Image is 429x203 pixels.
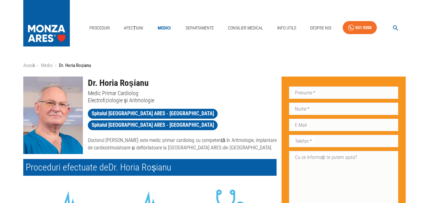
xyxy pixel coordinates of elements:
a: Spitalul [GEOGRAPHIC_DATA] ARES - [GEOGRAPHIC_DATA] [88,109,218,119]
p: Doctorul [PERSON_NAME] este medic primar cardiolog cu competență în Aritmologie, implantare de ca... [88,137,277,152]
a: Medici [154,22,174,34]
div: 031 9300 [355,24,372,32]
a: 031 9300 [343,21,377,34]
li: › [37,62,38,69]
nav: breadcrumb [23,62,406,69]
h1: Dr. Horia Roșianu [88,77,277,90]
a: Spitalul [GEOGRAPHIC_DATA] ARES - [GEOGRAPHIC_DATA] [88,120,218,130]
span: Spitalul [GEOGRAPHIC_DATA] ARES - [GEOGRAPHIC_DATA] [88,110,218,117]
li: › [55,62,56,69]
a: Consilier Medical [225,22,266,34]
a: Info Utile [275,22,299,34]
a: Afecțiuni [121,22,146,34]
p: Electrofiziologie și Aritmologie [88,97,277,104]
a: Departamente [183,22,216,34]
h2: Proceduri efectuate de Dr. Horia Roșianu [23,159,277,176]
span: Spitalul [GEOGRAPHIC_DATA] ARES - [GEOGRAPHIC_DATA] [88,121,218,129]
a: Medici [41,63,53,68]
a: Acasă [23,63,35,68]
img: Dr. Horia Roșianu [23,77,83,154]
a: Proceduri [87,22,112,34]
p: Medic Primar Cardiolog [88,90,277,97]
a: Despre Noi [308,22,334,34]
p: Dr. Horia Roșianu [59,62,91,69]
